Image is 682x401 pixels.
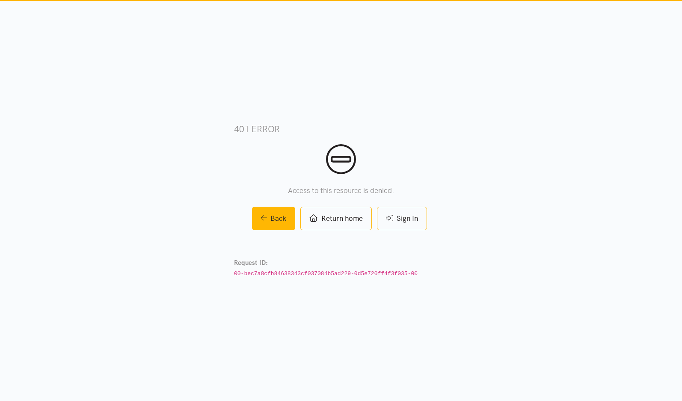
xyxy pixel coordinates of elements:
a: Sign In [377,207,427,230]
p: Access to this resource is denied. [234,185,448,196]
a: Return home [300,207,371,230]
a: Back [252,207,296,230]
code: 00-bec7a8cfb84638343cf037084b5ad229-0d5e720ff4f3f035-00 [234,270,418,277]
strong: Request ID: [234,259,268,267]
h3: 401 error [234,123,448,135]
